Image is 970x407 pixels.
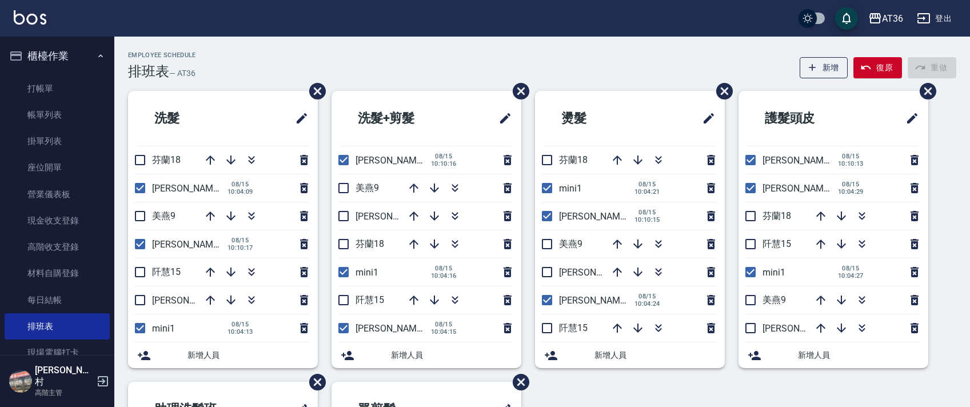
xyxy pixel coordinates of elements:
[356,155,434,166] span: [PERSON_NAME]16
[559,183,582,194] span: mini1
[301,365,328,399] span: 刪除班表
[634,188,660,195] span: 10:04:21
[763,267,785,278] span: mini1
[187,349,309,361] span: 新增人員
[152,266,181,277] span: 阡慧15
[128,63,169,79] h3: 排班表
[128,342,318,368] div: 新增人員
[5,75,110,102] a: 打帳單
[128,51,196,59] h2: Employee Schedule
[695,105,716,132] span: 修改班表的標題
[152,323,175,334] span: mini1
[594,349,716,361] span: 新增人員
[634,209,660,216] span: 08/15
[634,181,660,188] span: 08/15
[152,183,226,194] span: [PERSON_NAME]6
[763,183,836,194] span: [PERSON_NAME]6
[763,210,791,221] span: 芬蘭18
[152,295,231,306] span: [PERSON_NAME]11
[227,328,253,336] span: 10:04:13
[152,239,231,250] span: [PERSON_NAME]16
[152,154,181,165] span: 芬蘭18
[535,342,725,368] div: 新增人員
[634,216,660,224] span: 10:10:15
[559,322,588,333] span: 阡慧15
[431,328,457,336] span: 10:04:15
[864,7,908,30] button: AT36
[838,160,864,167] span: 10:10:13
[559,211,638,222] span: [PERSON_NAME]16
[137,98,242,139] h2: 洗髮
[227,244,253,252] span: 10:10:17
[748,98,865,139] h2: 護髮頭皮
[356,238,384,249] span: 芬蘭18
[559,238,582,249] span: 美燕9
[5,102,110,128] a: 帳單列表
[911,74,938,108] span: 刪除班表
[559,295,633,306] span: [PERSON_NAME]6
[5,208,110,234] a: 現金收支登錄
[5,181,110,208] a: 營業儀表板
[899,105,919,132] span: 修改班表的標題
[5,154,110,181] a: 座位開單
[431,160,457,167] span: 10:10:16
[763,294,786,305] span: 美燕9
[5,128,110,154] a: 掛單列表
[227,237,253,244] span: 08/15
[391,349,512,361] span: 新增人員
[763,238,791,249] span: 阡慧15
[838,188,864,195] span: 10:04:29
[559,267,638,278] span: [PERSON_NAME]11
[5,287,110,313] a: 每日結帳
[35,365,93,388] h5: [PERSON_NAME]村
[559,154,588,165] span: 芬蘭18
[838,272,864,280] span: 10:04:27
[356,323,429,334] span: [PERSON_NAME]6
[763,323,841,334] span: [PERSON_NAME]11
[504,365,531,399] span: 刪除班表
[634,300,660,308] span: 10:04:24
[5,340,110,366] a: 現場電腦打卡
[5,313,110,340] a: 排班表
[544,98,649,139] h2: 燙髮
[838,181,864,188] span: 08/15
[356,267,378,278] span: mini1
[332,342,521,368] div: 新增人員
[5,260,110,286] a: 材料自購登錄
[634,293,660,300] span: 08/15
[341,98,461,139] h2: 洗髮+剪髮
[763,155,841,166] span: [PERSON_NAME]16
[492,105,512,132] span: 修改班表的標題
[838,265,864,272] span: 08/15
[853,57,902,78] button: 復原
[152,210,175,221] span: 美燕9
[882,11,903,26] div: AT36
[227,188,253,195] span: 10:04:09
[838,153,864,160] span: 08/15
[9,370,32,393] img: Person
[35,388,93,398] p: 高階主管
[912,8,956,29] button: 登出
[227,181,253,188] span: 08/15
[14,10,46,25] img: Logo
[431,153,457,160] span: 08/15
[169,67,195,79] h6: — AT36
[708,74,735,108] span: 刪除班表
[356,294,384,305] span: 阡慧15
[356,211,434,222] span: [PERSON_NAME]11
[431,272,457,280] span: 10:04:16
[431,265,457,272] span: 08/15
[288,105,309,132] span: 修改班表的標題
[5,41,110,71] button: 櫃檯作業
[431,321,457,328] span: 08/15
[504,74,531,108] span: 刪除班表
[798,349,919,361] span: 新增人員
[227,321,253,328] span: 08/15
[301,74,328,108] span: 刪除班表
[5,234,110,260] a: 高階收支登錄
[835,7,858,30] button: save
[800,57,848,78] button: 新增
[356,182,379,193] span: 美燕9
[739,342,928,368] div: 新增人員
